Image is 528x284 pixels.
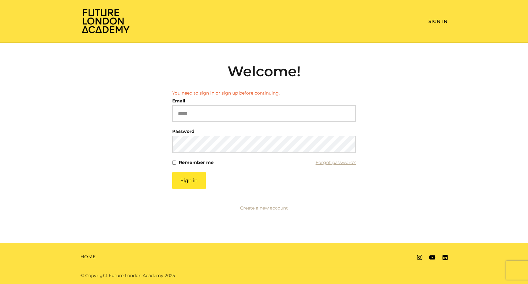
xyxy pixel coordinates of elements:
[240,205,288,211] a: Create a new account
[316,158,356,167] a: Forgot password?
[172,127,195,136] label: Password
[172,96,185,105] label: Email
[179,158,214,167] label: Remember me
[172,172,206,189] button: Sign in
[80,254,96,260] a: Home
[428,19,448,24] a: Sign In
[172,63,356,80] h2: Welcome!
[80,8,131,34] img: Home Page
[172,90,356,96] li: You need to sign in or sign up before continuing.
[75,272,264,279] div: © Copyright Future London Academy 2025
